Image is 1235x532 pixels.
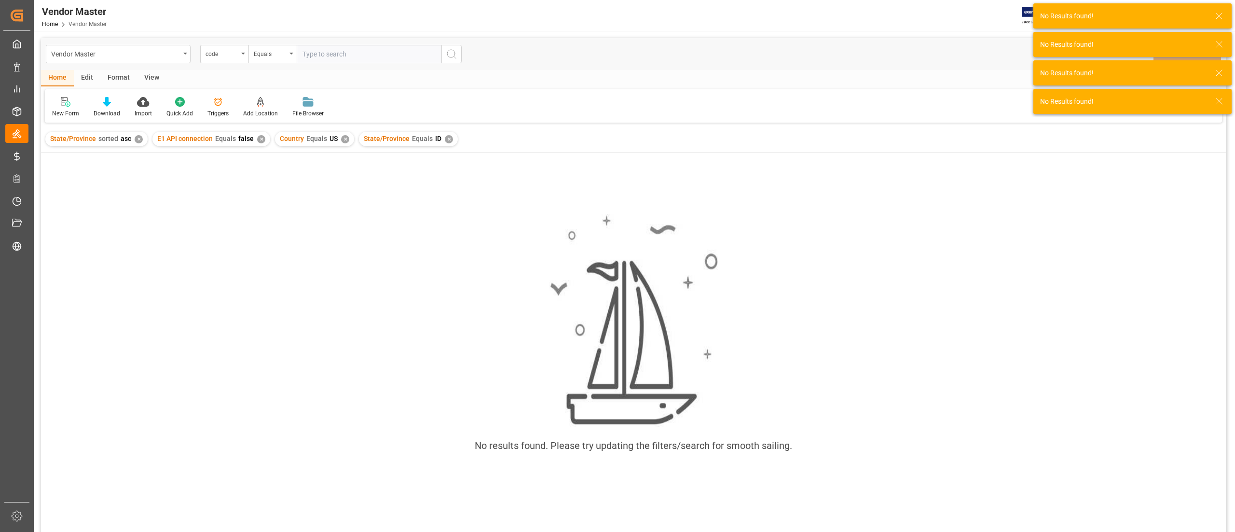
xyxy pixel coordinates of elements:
span: sorted [98,135,118,142]
div: code [206,47,238,58]
span: E1 API connection [157,135,213,142]
button: open menu [248,45,297,63]
div: No Results found! [1040,40,1206,50]
div: Edit [74,70,100,86]
span: State/Province [50,135,96,142]
span: ID [435,135,441,142]
div: File Browser [292,109,324,118]
button: open menu [200,45,248,63]
div: Import [135,109,152,118]
img: Exertis%20JAM%20-%20Email%20Logo.jpg_1722504956.jpg [1022,7,1055,24]
div: Triggers [207,109,229,118]
div: New Form [52,109,79,118]
div: Add Location [243,109,278,118]
div: Format [100,70,137,86]
div: Home [41,70,74,86]
img: smooth_sailing.jpeg [549,214,718,427]
span: false [238,135,254,142]
div: Download [94,109,120,118]
span: State/Province [364,135,410,142]
div: No Results found! [1040,11,1206,21]
span: Equals [412,135,433,142]
div: Vendor Master [42,4,107,19]
button: search button [441,45,462,63]
div: ✕ [135,135,143,143]
a: Home [42,21,58,28]
span: Country [280,135,304,142]
span: asc [121,135,131,142]
div: No Results found! [1040,68,1206,78]
div: Quick Add [166,109,193,118]
div: Equals [254,47,287,58]
span: Equals [215,135,236,142]
input: Type to search [297,45,441,63]
div: View [137,70,166,86]
div: ✕ [445,135,453,143]
div: No Results found! [1040,97,1206,107]
div: ✕ [341,135,349,143]
div: Vendor Master [51,47,180,59]
div: ✕ [257,135,265,143]
div: No results found. Please try updating the filters/search for smooth sailing. [475,438,792,453]
span: Equals [306,135,327,142]
button: open menu [46,45,191,63]
span: US [329,135,338,142]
